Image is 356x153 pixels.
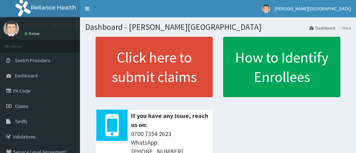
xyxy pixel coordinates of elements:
b: If you have any issue, reach us on: [131,112,208,129]
h1: Dashboard - [PERSON_NAME][GEOGRAPHIC_DATA] [85,23,351,32]
a: Click here to submit claims [96,37,213,97]
span: [PERSON_NAME][GEOGRAPHIC_DATA] [275,6,351,12]
img: User Image [3,21,19,36]
li: Here [336,25,351,31]
span: Dashboard [15,73,38,79]
img: User Image [262,5,270,13]
span: Tariffs [15,118,27,125]
span: Claims [15,103,29,109]
a: Online [24,31,41,36]
span: Switch Providers [15,57,50,63]
a: How to Identify Enrollees [223,37,340,97]
p: [PERSON_NAME][GEOGRAPHIC_DATA] [24,23,127,29]
a: Dashboard [309,25,335,31]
